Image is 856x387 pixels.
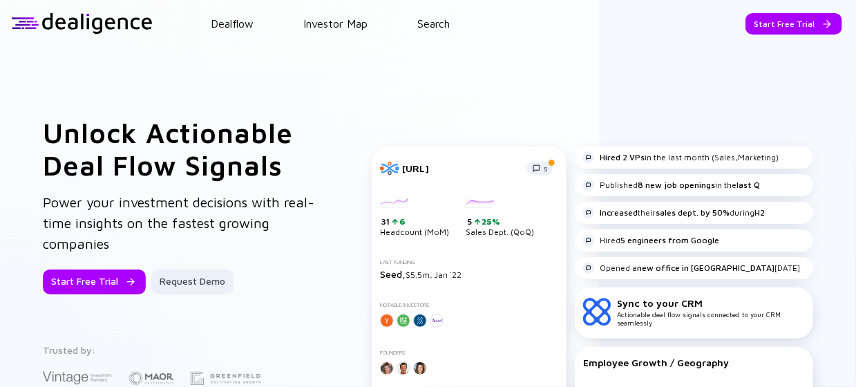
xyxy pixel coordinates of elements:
[398,216,406,227] div: 6
[467,216,534,227] div: 5
[583,263,800,274] div: Opened a [DATE]
[43,194,314,252] span: Power your investment decisions with real-time insights on the fastest growing companies
[736,180,760,190] strong: last Q
[43,270,146,294] button: Start Free Trial
[43,370,112,386] img: Vintage Investment Partners
[211,17,254,30] a: Dealflow
[380,350,558,356] div: Founders
[380,198,449,238] div: Headcount (MoM)
[656,207,730,218] strong: sales dept. by 50%
[600,152,645,162] strong: Hired 2 VPs
[402,162,519,174] div: [URL]
[417,17,450,30] a: Search
[583,207,765,218] div: their during
[638,180,715,190] strong: 8 new job openings
[380,259,558,265] div: Last Funding
[583,180,760,191] div: Published in the
[43,116,316,181] h1: Unlock Actionable Deal Flow Signals
[380,268,558,280] div: $5.5m, Jan `22
[480,216,500,227] div: 25%
[583,152,779,163] div: in the last month (Sales,Marketing)
[380,268,406,280] span: Seed,
[583,357,805,368] div: Employee Growth / Geography
[151,270,234,294] button: Request Demo
[583,235,719,246] div: Hired
[620,235,719,245] strong: 5 engineers from Google
[43,344,314,356] div: Trusted by:
[303,17,368,30] a: Investor Map
[466,198,534,238] div: Sales Dept. (QoQ)
[380,302,558,308] div: Notable Investors
[754,207,765,218] strong: H2
[381,216,449,227] div: 31
[617,297,805,309] div: Sync to your CRM
[745,13,842,35] button: Start Free Trial
[600,207,638,218] strong: Increased
[191,372,260,385] img: Greenfield Partners
[637,263,774,273] strong: new office in [GEOGRAPHIC_DATA]
[617,297,805,327] div: Actionable deal flow signals connected to your CRM seamlessly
